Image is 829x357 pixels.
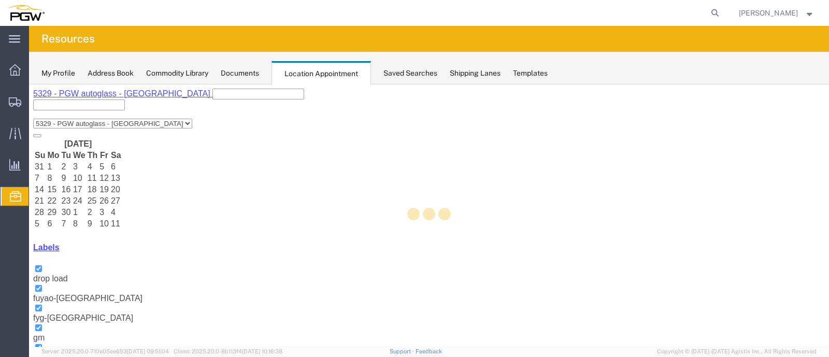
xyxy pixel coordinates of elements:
[221,68,259,79] div: Documents
[41,348,169,354] span: Server: 2025.20.0-710e05ee653
[18,134,31,145] td: 6
[242,348,282,354] span: [DATE] 10:16:38
[416,348,442,354] a: Feedback
[7,5,45,21] img: logo
[4,249,16,258] span: gm
[58,89,69,99] td: 11
[32,89,42,99] td: 9
[4,209,113,218] span: fuyao-[GEOGRAPHIC_DATA]
[4,159,31,167] a: Labels
[58,100,69,110] td: 18
[81,123,93,133] td: 4
[58,66,69,76] th: Th
[44,134,57,145] td: 8
[32,77,42,88] td: 2
[70,134,80,145] td: 10
[18,123,31,133] td: 29
[5,77,17,88] td: 31
[70,89,80,99] td: 12
[70,100,80,110] td: 19
[6,240,13,247] input: gm
[738,7,815,19] button: [PERSON_NAME]
[6,181,13,188] input: drop load
[70,77,80,88] td: 5
[174,348,282,354] span: Client: 2025.20.0-8b113f4
[450,68,501,79] div: Shipping Lanes
[41,68,75,79] div: My Profile
[81,134,93,145] td: 11
[44,100,57,110] td: 17
[81,66,93,76] th: Sa
[58,111,69,122] td: 25
[271,61,371,85] div: Location Appointment
[4,229,104,238] span: fyg-[GEOGRAPHIC_DATA]
[6,220,13,227] input: fyg-[GEOGRAPHIC_DATA]
[70,111,80,122] td: 26
[58,134,69,145] td: 9
[18,100,31,110] td: 15
[18,89,31,99] td: 8
[58,77,69,88] td: 4
[44,123,57,133] td: 1
[44,66,57,76] th: We
[127,348,169,354] span: [DATE] 09:51:04
[81,111,93,122] td: 27
[18,77,31,88] td: 1
[81,100,93,110] td: 20
[81,77,93,88] td: 6
[88,68,134,79] div: Address Book
[32,100,42,110] td: 16
[6,201,13,207] input: fuyao-[GEOGRAPHIC_DATA]
[18,111,31,122] td: 22
[44,89,57,99] td: 10
[657,347,817,356] span: Copyright © [DATE]-[DATE] Agistix Inc., All Rights Reserved
[44,77,57,88] td: 3
[5,100,17,110] td: 14
[4,190,39,198] span: drop load
[5,134,17,145] td: 5
[81,89,93,99] td: 13
[739,7,798,19] span: Janet Claytor
[383,68,437,79] div: Saved Searches
[5,89,17,99] td: 7
[44,111,57,122] td: 24
[32,66,42,76] th: Tu
[4,5,183,13] a: 5329 - PGW autoglass - [GEOGRAPHIC_DATA]
[58,123,69,133] td: 2
[70,123,80,133] td: 3
[146,68,208,79] div: Commodity Library
[513,68,548,79] div: Templates
[32,134,42,145] td: 7
[5,123,17,133] td: 28
[32,111,42,122] td: 23
[4,5,181,13] span: 5329 - PGW autoglass - [GEOGRAPHIC_DATA]
[5,66,17,76] th: Su
[41,26,95,52] h4: Resources
[18,66,31,76] th: Mo
[18,54,80,65] th: [DATE]
[70,66,80,76] th: Fr
[5,111,17,122] td: 21
[32,123,42,133] td: 30
[390,348,416,354] a: Support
